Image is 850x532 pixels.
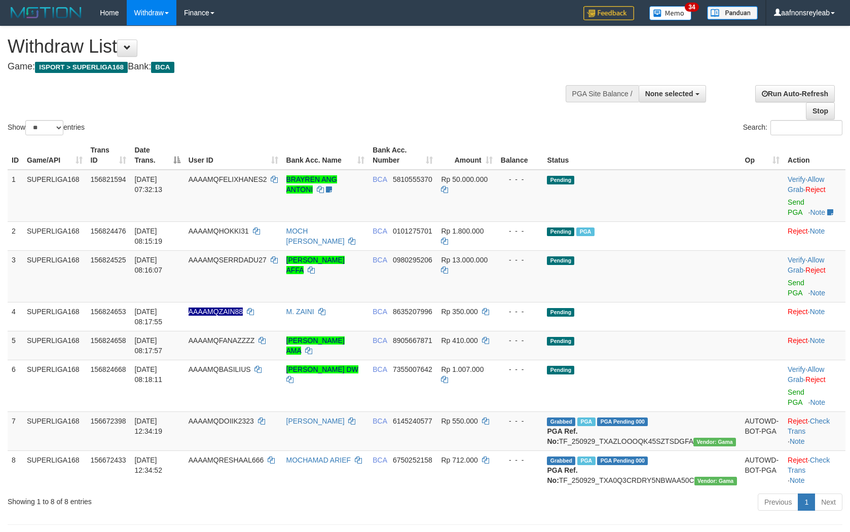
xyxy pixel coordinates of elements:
[393,175,432,183] span: Copy 5810555370 to clipboard
[805,185,826,194] a: Reject
[707,6,758,20] img: panduan.png
[134,227,162,245] span: [DATE] 08:15:19
[788,256,805,264] a: Verify
[810,308,825,316] a: Note
[741,141,784,170] th: Op: activate to sort column ascending
[784,411,845,450] td: · ·
[798,493,815,511] a: 1
[8,331,23,360] td: 5
[547,417,575,426] span: Grabbed
[393,456,432,464] span: Copy 6750252158 to clipboard
[8,221,23,250] td: 2
[23,360,87,411] td: SUPERLIGA168
[130,141,184,170] th: Date Trans.: activate to sort column descending
[788,456,808,464] a: Reject
[806,102,835,120] a: Stop
[543,411,741,450] td: TF_250929_TXAZLOOOQK45SZTSDGFA
[134,256,162,274] span: [DATE] 08:16:07
[547,466,577,484] b: PGA Ref. No:
[497,141,543,170] th: Balance
[393,417,432,425] span: Copy 6145240577 to clipboard
[23,411,87,450] td: SUPERLIGA168
[286,256,345,274] a: [PERSON_NAME] AFFA
[547,337,574,346] span: Pending
[441,256,488,264] span: Rp 13.000.000
[373,417,387,425] span: BCA
[743,120,842,135] label: Search:
[286,175,337,194] a: BRAYREN ANG ANTONI
[788,175,805,183] a: Verify
[134,175,162,194] span: [DATE] 07:32:13
[788,279,804,297] a: Send PGA
[810,336,825,345] a: Note
[597,457,648,465] span: PGA Pending
[501,307,539,317] div: - - -
[547,256,574,265] span: Pending
[649,6,692,20] img: Button%20Memo.svg
[810,398,825,406] a: Note
[373,256,387,264] span: BCA
[441,456,477,464] span: Rp 712.000
[189,227,249,235] span: AAAAMQHOKKI31
[393,365,432,373] span: Copy 7355007642 to clipboard
[741,450,784,489] td: AUTOWD-BOT-PGA
[441,175,488,183] span: Rp 50.000.000
[91,365,126,373] span: 156824668
[8,302,23,331] td: 4
[393,256,432,264] span: Copy 0980295206 to clipboard
[693,438,736,446] span: Vendor URL: https://trx31.1velocity.biz
[441,336,477,345] span: Rp 410.000
[8,250,23,302] td: 3
[286,365,358,373] a: [PERSON_NAME] DW
[501,416,539,426] div: - - -
[501,255,539,265] div: - - -
[788,365,805,373] a: Verify
[134,336,162,355] span: [DATE] 08:17:57
[189,256,267,264] span: AAAAMQSERRDADU27
[784,170,845,222] td: · ·
[788,365,824,384] span: ·
[805,266,826,274] a: Reject
[543,450,741,489] td: TF_250929_TXA0Q3CRDRY5NBWAA50C
[741,411,784,450] td: AUTOWD-BOT-PGA
[784,450,845,489] td: · ·
[437,141,496,170] th: Amount: activate to sort column ascending
[810,227,825,235] a: Note
[368,141,437,170] th: Bank Acc. Number: activate to sort column ascending
[286,308,314,316] a: M. ZAINI
[189,365,251,373] span: AAAAMQBASILIUS
[501,455,539,465] div: - - -
[23,221,87,250] td: SUPERLIGA168
[784,331,845,360] td: ·
[8,141,23,170] th: ID
[23,250,87,302] td: SUPERLIGA168
[393,336,432,345] span: Copy 8905667871 to clipboard
[441,308,477,316] span: Rp 350.000
[91,336,126,345] span: 156824658
[547,427,577,445] b: PGA Ref. No:
[805,375,826,384] a: Reject
[501,226,539,236] div: - - -
[788,227,808,235] a: Reject
[373,456,387,464] span: BCA
[25,120,63,135] select: Showentries
[23,170,87,222] td: SUPERLIGA168
[547,308,574,317] span: Pending
[8,492,347,507] div: Showing 1 to 8 of 8 entries
[577,457,595,465] span: Marked by aafsoycanthlai
[8,170,23,222] td: 1
[91,456,126,464] span: 156672433
[788,256,824,274] a: Allow Grab
[134,365,162,384] span: [DATE] 08:18:11
[134,308,162,326] span: [DATE] 08:17:55
[286,456,351,464] a: MOCHAMAD ARIEF
[134,456,162,474] span: [DATE] 12:34:52
[758,493,798,511] a: Previous
[393,308,432,316] span: Copy 8635207996 to clipboard
[788,388,804,406] a: Send PGA
[784,141,845,170] th: Action
[189,456,264,464] span: AAAAMQRESHAAL666
[393,227,432,235] span: Copy 0101275701 to clipboard
[91,227,126,235] span: 156824476
[788,456,830,474] a: Check Trans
